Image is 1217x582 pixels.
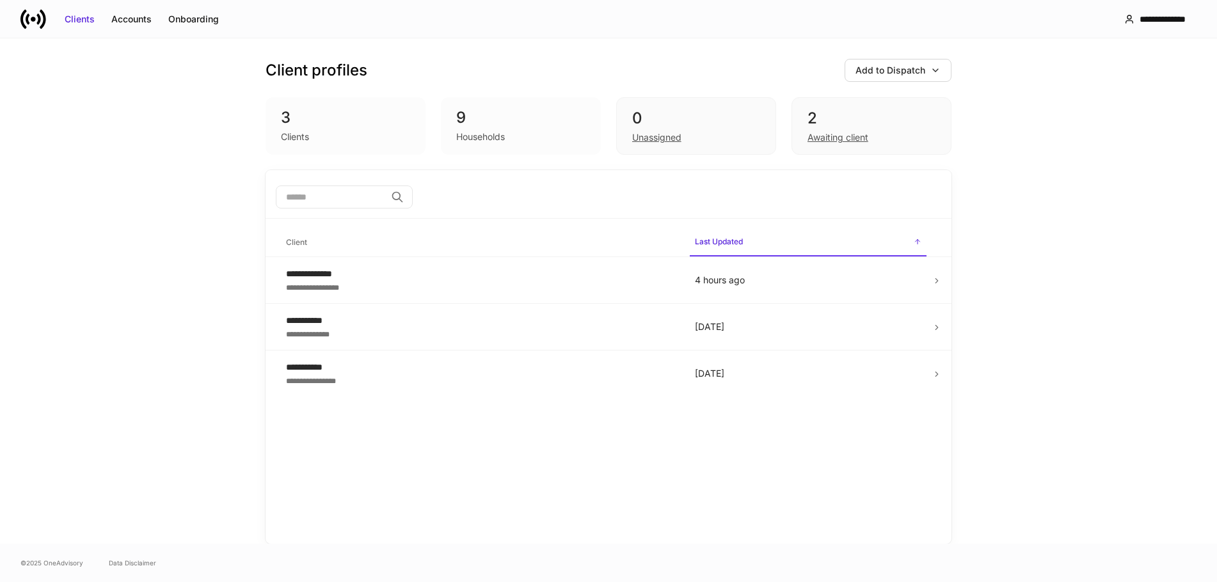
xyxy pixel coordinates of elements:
[168,13,219,26] div: Onboarding
[456,107,585,128] div: 9
[20,558,83,568] span: © 2025 OneAdvisory
[281,107,410,128] div: 3
[56,9,103,29] button: Clients
[807,131,868,144] div: Awaiting client
[281,130,309,143] div: Clients
[690,229,927,256] span: Last Updated
[160,9,227,29] button: Onboarding
[616,97,776,155] div: 0Unassigned
[65,13,95,26] div: Clients
[695,367,921,380] p: [DATE]
[281,230,680,256] span: Client
[111,13,152,26] div: Accounts
[807,108,935,129] div: 2
[855,64,925,77] div: Add to Dispatch
[266,60,367,81] h3: Client profiles
[632,108,760,129] div: 0
[845,59,951,82] button: Add to Dispatch
[632,131,681,144] div: Unassigned
[456,130,505,143] div: Households
[695,274,921,287] p: 4 hours ago
[109,558,156,568] a: Data Disclaimer
[103,9,160,29] button: Accounts
[695,320,921,333] p: [DATE]
[695,235,743,248] h6: Last Updated
[791,97,951,155] div: 2Awaiting client
[286,236,307,248] h6: Client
